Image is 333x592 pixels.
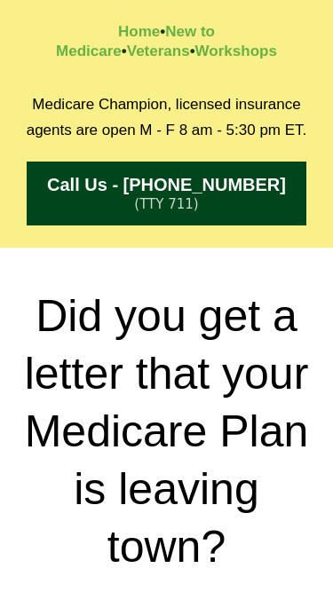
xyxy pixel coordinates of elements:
a: Call Us - 1-833-344-4981 (TTY 711) [27,162,306,225]
strong: • [190,43,195,59]
span: Call Us - [PHONE_NUMBER] [47,175,286,195]
a: Workshops [195,43,277,59]
h2: Medicare Champion, licensed insurance agents are open M - F 8 am - 5:30 pm ET. [9,92,324,144]
h2: Did you get a letter that your Medicare Plan is leaving town? [9,288,324,576]
strong: • [160,23,165,40]
a: Veterans [127,43,190,59]
a: Home [118,23,160,40]
strong: • [122,43,127,59]
span: (TTY 711) [134,196,198,212]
